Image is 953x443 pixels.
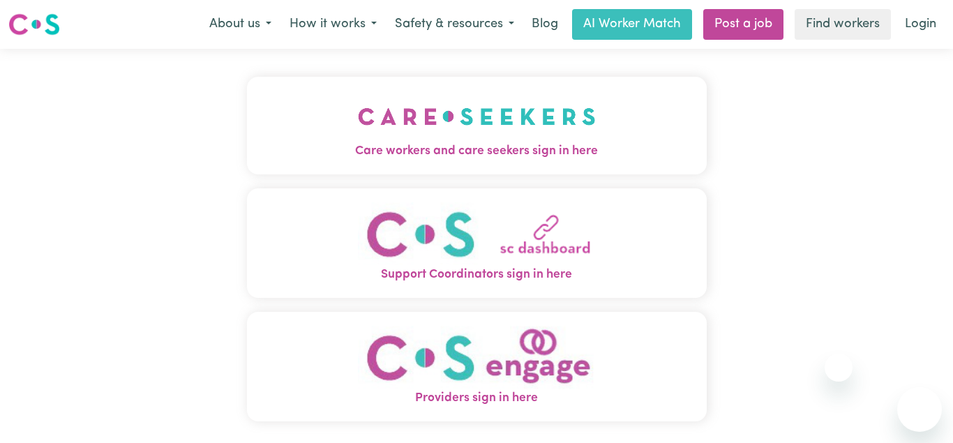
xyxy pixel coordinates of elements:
button: How it works [280,10,386,39]
button: About us [200,10,280,39]
span: Providers sign in here [247,389,707,407]
a: Careseekers logo [8,8,60,40]
button: Support Coordinators sign in here [247,188,707,298]
a: AI Worker Match [572,9,692,40]
iframe: Close message [825,354,853,382]
iframe: Button to launch messaging window [897,387,942,432]
span: Support Coordinators sign in here [247,266,707,284]
a: Post a job [703,9,783,40]
a: Find workers [795,9,891,40]
a: Blog [523,9,566,40]
button: Care workers and care seekers sign in here [247,77,707,174]
a: Login [896,9,945,40]
img: Careseekers logo [8,12,60,37]
button: Providers sign in here [247,312,707,421]
span: Care workers and care seekers sign in here [247,142,707,160]
button: Safety & resources [386,10,523,39]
